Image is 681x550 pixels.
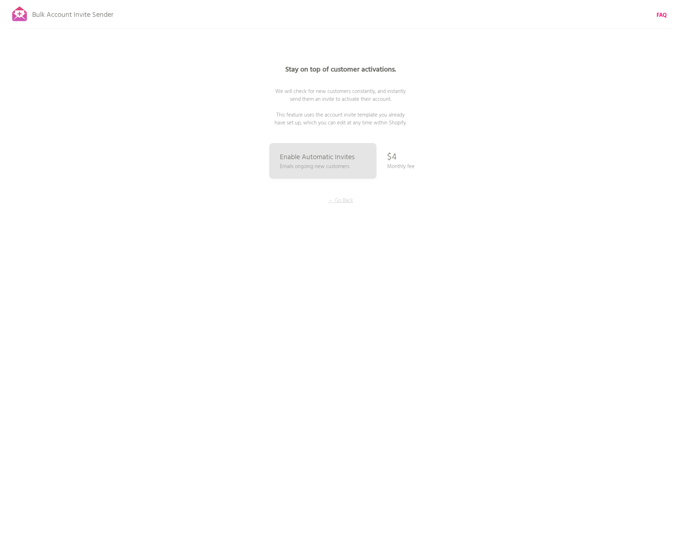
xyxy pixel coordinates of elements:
p: Bulk Account Invite Sender [32,4,113,22]
b: FAQ [657,11,667,20]
p: Enable Automatic Invites [280,154,355,161]
span: We will check for new customers constantly, and instantly send them an invite to activate their a... [275,87,406,127]
p: ← Go Back [314,197,367,205]
p: Monthly fee [387,163,415,171]
b: Stay on top of customer activations. [285,64,396,75]
p: Emails ongoing new customers [280,163,349,171]
a: Enable Automatic Invites Emails ongoing new customers [269,143,376,179]
p: $4 [387,147,396,168]
a: FAQ [657,11,667,19]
